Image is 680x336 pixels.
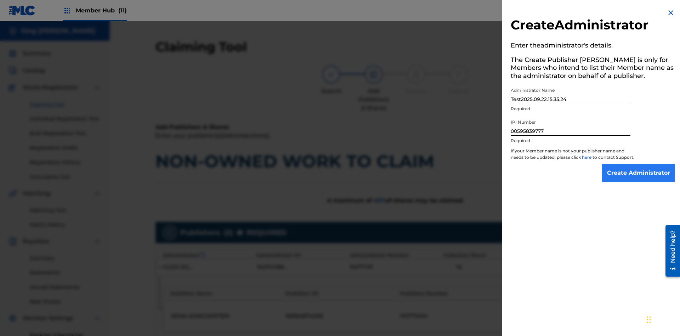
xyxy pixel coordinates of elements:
iframe: Resource Center [660,222,680,280]
span: (11) [118,7,127,14]
p: Required [511,106,630,112]
span: Member Hub [76,6,127,15]
iframe: Chat Widget [645,302,680,336]
p: Required [511,138,630,144]
h2: Create Administrator [511,17,675,35]
img: Top Rightsholders [63,6,72,15]
a: here [582,155,593,160]
h5: Enter the administrator 's details. [511,39,675,54]
p: If your Member name is not your publisher name and needs to be updated, please click to contact S... [511,148,635,164]
h5: The Create Publisher [PERSON_NAME] is only for Members who intend to list their Member name as th... [511,54,675,84]
div: Drag [647,309,651,330]
img: MLC Logo [8,5,36,16]
input: Create Administrator [602,164,675,182]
